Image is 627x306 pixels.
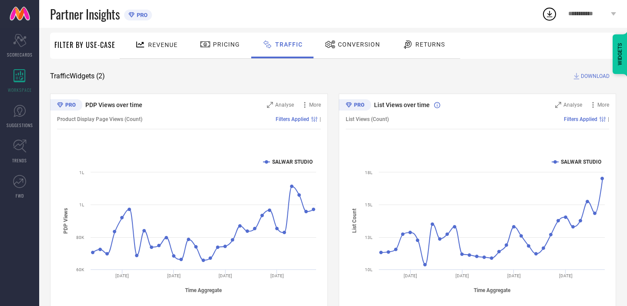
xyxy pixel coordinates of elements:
[135,12,148,18] span: PRO
[346,116,389,122] span: List Views (Count)
[8,87,32,93] span: WORKSPACE
[455,273,469,278] text: [DATE]
[275,41,303,48] span: Traffic
[309,102,321,108] span: More
[365,170,373,175] text: 18L
[404,273,417,278] text: [DATE]
[275,102,294,108] span: Analyse
[365,202,373,207] text: 15L
[12,157,27,164] span: TRENDS
[63,208,69,234] tspan: PDP Views
[85,101,142,108] span: PDP Views over time
[57,116,142,122] span: Product Display Page Views (Count)
[213,41,240,48] span: Pricing
[597,102,609,108] span: More
[473,287,510,293] tspan: Time Aggregate
[365,267,373,272] text: 10L
[270,273,284,278] text: [DATE]
[7,122,33,128] span: SUGGESTIONS
[50,72,105,81] span: Traffic Widgets ( 2 )
[581,72,610,81] span: DOWNLOAD
[561,159,601,165] text: SALWAR STUDIO
[50,5,120,23] span: Partner Insights
[365,235,373,240] text: 13L
[76,267,84,272] text: 60K
[79,170,84,175] text: 1L
[351,208,357,233] tspan: List Count
[415,41,445,48] span: Returns
[16,192,24,199] span: FWD
[608,116,609,122] span: |
[219,273,232,278] text: [DATE]
[507,273,520,278] text: [DATE]
[50,99,82,112] div: Premium
[115,273,129,278] text: [DATE]
[339,99,371,112] div: Premium
[185,287,222,293] tspan: Time Aggregate
[559,273,572,278] text: [DATE]
[563,102,582,108] span: Analyse
[272,159,313,165] text: SALWAR STUDIO
[76,235,84,240] text: 80K
[7,51,33,58] span: SCORECARDS
[54,40,115,50] span: Filter By Use-Case
[564,116,597,122] span: Filters Applied
[542,6,557,22] div: Open download list
[276,116,309,122] span: Filters Applied
[167,273,181,278] text: [DATE]
[338,41,380,48] span: Conversion
[374,101,430,108] span: List Views over time
[148,41,178,48] span: Revenue
[267,102,273,108] svg: Zoom
[320,116,321,122] span: |
[79,202,84,207] text: 1L
[555,102,561,108] svg: Zoom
